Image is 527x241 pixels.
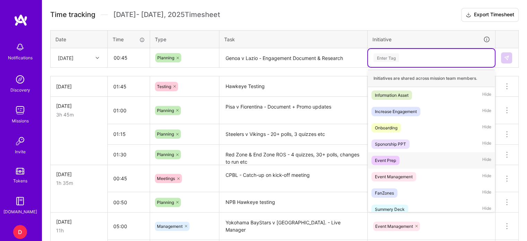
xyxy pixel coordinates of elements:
span: Meetings [157,176,175,181]
div: 11h [56,227,102,234]
span: Hide [482,139,491,149]
span: Hide [482,205,491,214]
div: Notifications [8,54,33,61]
div: Invite [15,148,26,155]
div: Initiative [372,35,490,43]
div: 3h 45m [56,111,102,118]
div: Enter Tag [374,52,399,63]
input: HH:MM [108,217,150,235]
span: Management [157,224,183,229]
i: icon Chevron [96,56,99,60]
span: Planning [157,200,174,205]
textarea: Pisa v Fiorentina - Document + Promo updates [220,97,367,123]
div: Time [113,36,145,43]
i: icon Download [466,11,471,19]
span: [DATE] - [DATE] , 2025 Timesheet [113,10,220,19]
th: Date [51,30,108,48]
textarea: NPB Hawkeye testing [220,193,367,212]
input: HH:MM [108,145,150,164]
a: D [11,225,29,239]
span: Hide [482,91,491,100]
div: Missions [12,117,29,124]
span: Hide [482,123,491,132]
div: Tokens [13,177,27,184]
div: 1h 35m [56,179,102,187]
div: Event Prep [375,157,396,164]
textarea: Red Zone & End Zone ROS - 4 quizzes, 30+ polls, changes to run etc [220,145,367,164]
div: Discovery [10,86,30,94]
span: Hide [482,156,491,165]
span: Testing [157,84,171,89]
th: Type [150,30,219,48]
div: Increase Engagement [375,108,417,115]
img: teamwork [13,103,27,117]
div: Onboarding [375,124,397,131]
img: discovery [13,72,27,86]
div: Initiatives are shared across mission team members. [368,70,495,87]
div: Summery Deck [375,206,405,213]
span: Hide [482,172,491,181]
div: FanZones [375,189,394,197]
textarea: Hawkeye Testing [220,77,367,96]
div: [DATE] [56,83,102,90]
textarea: Yokohama BayStars v [GEOGRAPHIC_DATA]. - Live Manager [220,213,367,239]
img: bell [13,40,27,54]
textarea: CPBL - Catch-up on kick-off meeting [220,166,367,192]
div: Information Asset [375,92,409,99]
img: guide book [13,194,27,208]
span: Planning [157,108,174,113]
span: Planning [157,131,174,137]
div: D [13,225,27,239]
div: Sponorship PPT [375,140,406,148]
input: HH:MM [108,169,150,188]
div: [DATE] [56,102,102,110]
th: Task [219,30,368,48]
div: [DATE] [56,171,102,178]
textarea: Genoa v Lazio - Engagement Document & Research [220,49,367,67]
div: Event Management [375,173,413,180]
div: [DATE] [58,54,73,61]
img: Submit [504,55,509,61]
textarea: Steelers v Vikings - 20+ polls, 3 quizzes etc [220,125,367,144]
img: Invite [13,134,27,148]
span: Event Management [375,224,413,229]
img: tokens [16,168,24,174]
img: logo [14,14,28,26]
input: HH:MM [108,101,150,120]
div: [DOMAIN_NAME] [3,208,37,215]
input: HH:MM [108,125,150,143]
span: Hide [482,107,491,116]
input: HH:MM [108,77,150,96]
div: [DATE] [56,218,102,225]
input: HH:MM [108,49,149,67]
span: Planning [157,55,174,60]
span: Planning [157,152,174,157]
span: Hide [482,188,491,198]
input: HH:MM [108,193,150,212]
button: Export Timesheet [461,8,519,22]
span: Time tracking [50,10,95,19]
